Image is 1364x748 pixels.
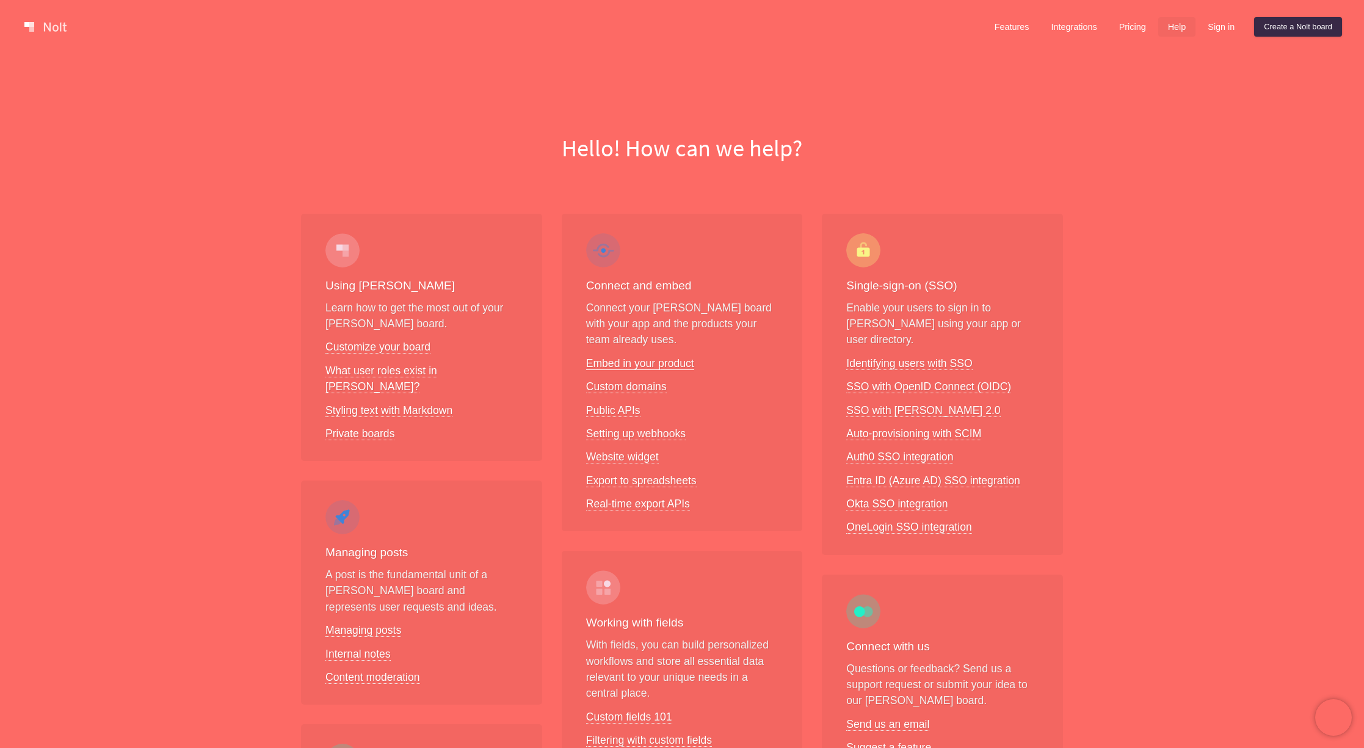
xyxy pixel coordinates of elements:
[846,661,1039,709] p: Questions or feedback? Send us a support request or submit your idea to our [PERSON_NAME] board.
[1315,699,1352,736] iframe: Chatra live chat
[846,474,1020,487] a: Entra ID (Azure AD) SSO integration
[325,341,430,354] a: Customize your board
[586,711,672,724] a: Custom fields 101
[586,474,697,487] a: Export to spreadsheets
[1254,17,1342,37] a: Create a Nolt board
[586,614,778,632] h3: Working with fields
[846,638,1039,656] h3: Connect with us
[586,498,690,510] a: Real-time export APIs
[325,277,518,295] h3: Using [PERSON_NAME]
[325,404,452,417] a: Styling text with Markdown
[586,427,686,440] a: Setting up webhooks
[846,380,1011,393] a: SSO with OpenID Connect (OIDC)
[846,404,1000,417] a: SSO with [PERSON_NAME] 2.0
[325,427,394,440] a: Private boards
[586,734,712,747] a: Filtering with custom fields
[325,300,518,332] p: Learn how to get the most out of your [PERSON_NAME] board.
[985,17,1039,37] a: Features
[1109,17,1156,37] a: Pricing
[586,357,694,370] a: Embed in your product
[846,427,981,440] a: Auto-provisioning with SCIM
[846,718,929,731] a: Send us an email
[1198,17,1244,37] a: Sign in
[325,544,518,562] h3: Managing posts
[846,277,1039,295] h3: Single-sign-on (SSO)
[586,404,640,417] a: Public APIs
[846,498,948,510] a: Okta SSO integration
[325,365,437,393] a: What user roles exist in [PERSON_NAME]?
[846,521,971,534] a: OneLogin SSO integration
[586,277,778,295] h3: Connect and embed
[1158,17,1196,37] a: Help
[325,671,420,684] a: Content moderation
[586,637,778,702] p: With fields, you can build personalized workflows and store all essential data relevant to your u...
[325,624,401,637] a: Managing posts
[846,451,953,463] a: Auth0 SSO integration
[846,300,1039,348] p: Enable your users to sign in to [PERSON_NAME] using your app or user directory.
[586,451,659,463] a: Website widget
[10,132,1354,165] h1: Hello! How can we help?
[586,380,667,393] a: Custom domains
[846,357,972,370] a: Identifying users with SSO
[325,648,391,661] a: Internal notes
[586,300,778,348] p: Connect your [PERSON_NAME] board with your app and the products your team already uses.
[325,567,518,615] p: A post is the fundamental unit of a [PERSON_NAME] board and represents user requests and ideas.
[1041,17,1106,37] a: Integrations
